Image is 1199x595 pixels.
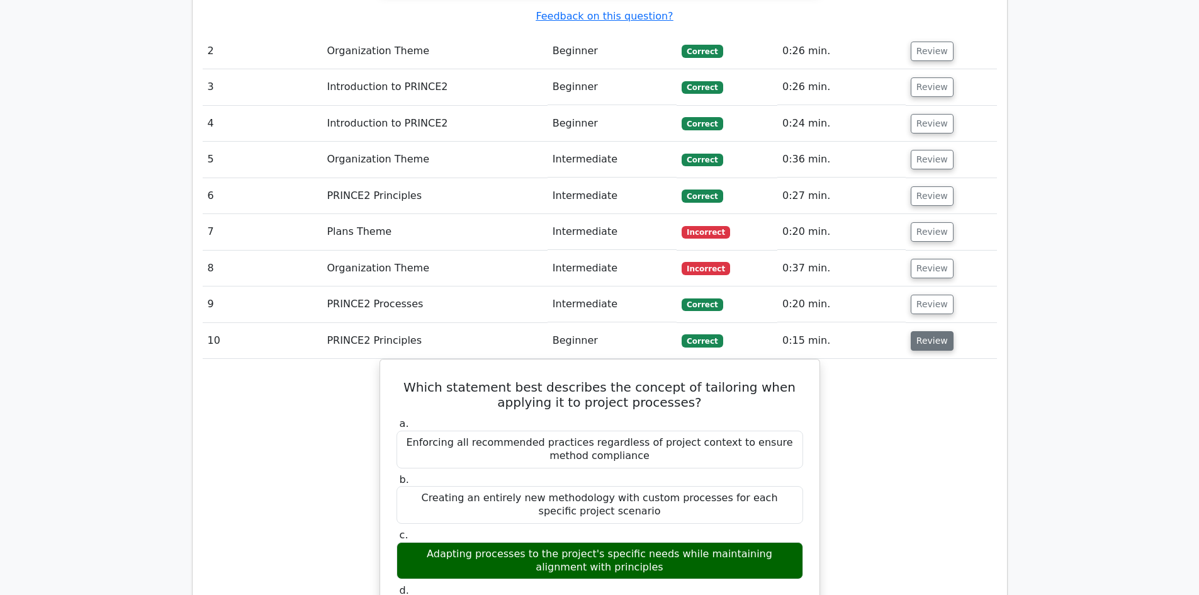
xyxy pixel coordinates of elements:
[203,251,322,286] td: 8
[682,45,723,57] span: Correct
[322,323,547,359] td: PRINCE2 Principles
[322,214,547,250] td: Plans Theme
[400,417,409,429] span: a.
[777,214,906,250] td: 0:20 min.
[548,106,677,142] td: Beginner
[548,286,677,322] td: Intermediate
[548,178,677,214] td: Intermediate
[911,42,954,61] button: Review
[203,323,322,359] td: 10
[203,286,322,322] td: 9
[682,262,730,275] span: Incorrect
[682,226,730,239] span: Incorrect
[911,259,954,278] button: Review
[548,142,677,178] td: Intermediate
[395,380,804,410] h5: Which statement best describes the concept of tailoring when applying it to project processes?
[322,33,547,69] td: Organization Theme
[322,251,547,286] td: Organization Theme
[322,106,547,142] td: Introduction to PRINCE2
[203,33,322,69] td: 2
[400,473,409,485] span: b.
[400,529,408,541] span: c.
[397,486,803,524] div: Creating an entirely new methodology with custom processes for each specific project scenario
[682,334,723,347] span: Correct
[548,214,677,250] td: Intermediate
[682,81,723,94] span: Correct
[322,286,547,322] td: PRINCE2 Processes
[548,33,677,69] td: Beginner
[682,154,723,166] span: Correct
[911,331,954,351] button: Review
[682,298,723,311] span: Correct
[397,542,803,580] div: Adapting processes to the project's specific needs while maintaining alignment with principles
[682,190,723,202] span: Correct
[548,323,677,359] td: Beginner
[322,142,547,178] td: Organization Theme
[203,106,322,142] td: 4
[777,33,906,69] td: 0:26 min.
[777,69,906,105] td: 0:26 min.
[777,323,906,359] td: 0:15 min.
[911,295,954,314] button: Review
[203,214,322,250] td: 7
[682,117,723,130] span: Correct
[203,142,322,178] td: 5
[911,150,954,169] button: Review
[777,142,906,178] td: 0:36 min.
[777,106,906,142] td: 0:24 min.
[397,431,803,468] div: Enforcing all recommended practices regardless of project context to ensure method compliance
[322,69,547,105] td: Introduction to PRINCE2
[777,251,906,286] td: 0:37 min.
[777,286,906,322] td: 0:20 min.
[203,178,322,214] td: 6
[911,114,954,133] button: Review
[777,178,906,214] td: 0:27 min.
[911,77,954,97] button: Review
[911,222,954,242] button: Review
[322,178,547,214] td: PRINCE2 Principles
[548,251,677,286] td: Intermediate
[911,186,954,206] button: Review
[548,69,677,105] td: Beginner
[203,69,322,105] td: 3
[536,10,673,22] a: Feedback on this question?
